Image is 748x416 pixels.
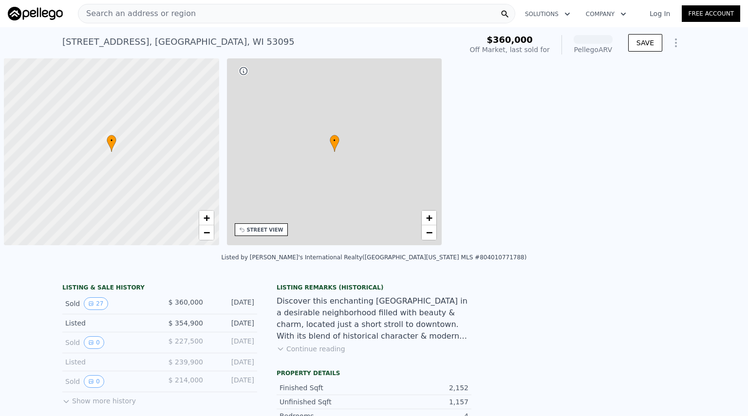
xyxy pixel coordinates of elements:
[280,383,374,393] div: Finished Sqft
[247,226,283,234] div: STREET VIEW
[277,284,471,291] div: Listing Remarks (Historical)
[277,369,471,377] div: Property details
[211,297,254,310] div: [DATE]
[574,45,613,54] div: Pellego ARV
[199,211,214,225] a: Zoom in
[222,254,527,261] div: Listed by [PERSON_NAME]'s International Realty ([GEOGRAPHIC_DATA][US_STATE] MLS #804010771788)
[168,358,203,366] span: $ 239,900
[168,376,203,384] span: $ 214,000
[422,211,436,225] a: Zoom in
[84,375,104,388] button: View historical data
[107,136,116,145] span: •
[84,297,108,310] button: View historical data
[65,297,152,310] div: Sold
[628,34,662,52] button: SAVE
[280,397,374,407] div: Unfinished Sqft
[84,336,104,349] button: View historical data
[211,318,254,328] div: [DATE]
[168,298,203,306] span: $ 360,000
[638,9,682,18] a: Log In
[470,45,550,54] div: Off Market, last sold for
[8,7,63,20] img: Pellego
[422,225,436,240] a: Zoom out
[62,35,295,49] div: [STREET_ADDRESS] , [GEOGRAPHIC_DATA] , WI 53095
[199,225,214,240] a: Zoom out
[277,295,471,342] div: Discover this enchanting [GEOGRAPHIC_DATA] in a desirable neighborhood filled with beauty & charm...
[78,8,196,19] span: Search an address or region
[62,284,257,293] div: LISTING & SALE HISTORY
[517,5,578,23] button: Solutions
[65,336,152,349] div: Sold
[211,375,254,388] div: [DATE]
[330,135,339,152] div: •
[65,357,152,367] div: Listed
[682,5,740,22] a: Free Account
[374,397,468,407] div: 1,157
[374,383,468,393] div: 2,152
[211,357,254,367] div: [DATE]
[426,212,432,224] span: +
[65,375,152,388] div: Sold
[211,336,254,349] div: [DATE]
[330,136,339,145] span: •
[107,135,116,152] div: •
[666,33,686,53] button: Show Options
[578,5,634,23] button: Company
[168,337,203,345] span: $ 227,500
[203,226,209,238] span: −
[426,226,432,238] span: −
[277,344,345,354] button: Continue reading
[486,35,533,45] span: $360,000
[203,212,209,224] span: +
[168,319,203,327] span: $ 354,900
[65,318,152,328] div: Listed
[62,392,136,406] button: Show more history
